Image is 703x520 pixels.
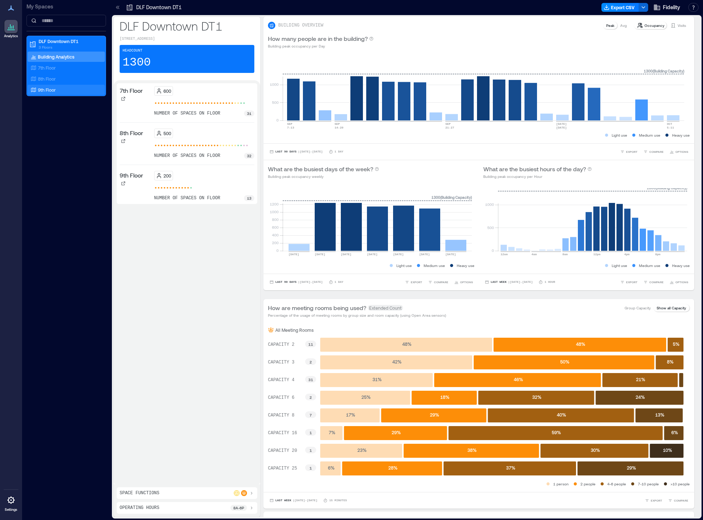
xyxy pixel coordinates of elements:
button: EXPORT [619,278,639,286]
text: 46 % [514,377,523,382]
text: SEP [335,122,340,126]
p: Medium use [639,132,660,138]
text: 21-27 [445,126,454,129]
button: OPTIONS [668,148,690,155]
p: Visits [678,22,686,28]
text: 12am [501,253,508,256]
button: Last Week |[DATE]-[DATE] [268,497,319,504]
text: 29 % [430,412,439,417]
p: 600 [163,88,171,94]
text: [DATE] [445,253,456,256]
p: How many people are in the building? [268,34,368,43]
p: Light use [612,263,627,268]
span: COMPARE [434,280,448,284]
text: 32 % [532,394,541,400]
tspan: 1200 [270,202,279,206]
text: CAPACITY 16 [268,431,297,436]
text: [DATE] [315,253,325,256]
tspan: 1000 [270,210,279,214]
text: CAPACITY 25 [268,466,297,471]
text: 7 % [329,430,335,435]
tspan: 1000 [485,202,494,207]
button: Last 90 Days |[DATE]-[DATE] [268,148,324,155]
p: 9th Floor [38,87,56,93]
text: 38 % [467,447,477,453]
p: 8a - 6p [233,505,244,511]
p: [STREET_ADDRESS] [120,36,254,42]
a: Settings [2,491,20,514]
span: COMPARE [674,498,688,503]
text: 7-13 [287,126,294,129]
p: 7th Floor [120,86,143,95]
button: EXPORT [619,148,639,155]
p: 8th Floor [38,76,56,82]
text: 40 % [557,412,566,417]
p: 4-6 people [607,481,626,487]
p: 1 Day [335,280,343,284]
p: 200 [163,173,171,179]
p: DLF Downtown DT1 [120,18,254,33]
p: Building Analytics [38,54,74,60]
text: 8am [562,253,568,256]
text: 4am [531,253,537,256]
text: [DATE] [367,253,378,256]
text: 50 % [560,359,569,364]
p: 500 [163,130,171,136]
span: Fidelity [663,4,680,11]
text: 30 % [591,447,600,453]
p: Building peak occupancy weekly [268,173,379,179]
tspan: 1000 [270,82,279,87]
text: SEP [445,122,451,126]
p: BUILDING OVERVIEW [278,22,323,28]
p: >10 people [671,481,690,487]
p: Occupancy [644,22,664,28]
text: 29 % [392,430,401,435]
p: Headcount [123,48,142,54]
p: Analytics [4,34,18,38]
p: Heavy use [457,263,474,268]
p: Heavy use [672,263,690,268]
text: 28 % [388,465,398,470]
tspan: 0 [276,248,279,253]
p: Light use [396,263,412,268]
p: Medium use [424,263,445,268]
p: DLF Downtown DT1 [136,4,181,11]
text: 13 % [655,412,664,417]
text: 12pm [593,253,600,256]
p: 1 Day [335,150,343,154]
tspan: 0 [492,248,494,253]
text: 21 % [636,377,645,382]
button: EXPORT [643,497,664,504]
p: Peak [606,22,614,28]
text: CAPACITY 20 [268,448,297,453]
button: Last Week |[DATE]-[DATE] [483,278,534,286]
text: 24 % [636,394,645,400]
text: 6 % [328,465,335,470]
text: [DATE] [393,253,404,256]
text: 18 % [440,394,449,400]
button: Last 90 Days |[DATE]-[DATE] [268,278,324,286]
p: 7th Floor [38,65,56,71]
text: 25 % [361,394,371,400]
text: 14-20 [335,126,343,129]
p: 15 minutes [329,498,347,503]
a: Analytics [2,18,20,41]
button: Fidelity [651,1,682,13]
tspan: 0 [276,118,279,122]
button: COMPARE [642,278,665,286]
text: 5 % [673,341,679,347]
span: Extended Count [368,305,403,311]
span: EXPORT [626,150,637,154]
p: 2 people [580,481,596,487]
p: Settings [5,507,17,512]
p: My Spaces [27,3,106,10]
p: 7-10 people [638,481,659,487]
text: 23 % [357,447,367,453]
p: What are the busiest days of the week? [268,165,373,173]
button: OPTIONS [668,278,690,286]
text: CAPACITY 6 [268,395,294,400]
p: 9th Floor [120,171,143,180]
p: 32 [247,153,251,159]
p: Show all Capacity [657,305,686,311]
tspan: 200 [272,240,279,245]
